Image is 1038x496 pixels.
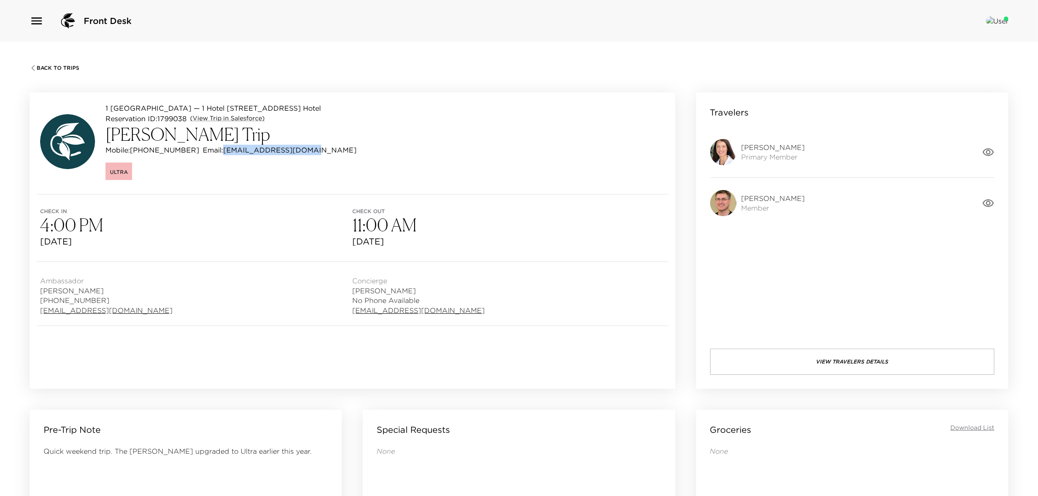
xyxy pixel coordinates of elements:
[44,424,101,436] p: Pre-Trip Note
[40,296,173,305] span: [PHONE_NUMBER]
[40,235,352,248] span: [DATE]
[84,15,132,27] span: Front Desk
[40,286,173,296] span: [PERSON_NAME]
[40,214,352,235] h3: 4:00 PM
[352,276,485,285] span: Concierge
[710,106,749,119] p: Travelers
[742,194,805,203] span: [PERSON_NAME]
[710,190,736,216] img: 9k=
[190,114,265,123] a: (View Trip in Salesforce)
[710,446,994,456] p: None
[40,276,173,285] span: Ambassador
[352,296,485,305] span: No Phone Available
[352,306,485,315] a: [EMAIL_ADDRESS][DOMAIN_NAME]
[40,208,352,214] span: Check in
[352,208,664,214] span: Check out
[30,65,79,71] button: Back To Trips
[106,113,187,124] p: Reservation ID: 1799038
[37,65,79,71] span: Back To Trips
[58,10,78,31] img: logo
[40,114,95,169] img: avatar.4afec266560d411620d96f9f038fe73f.svg
[377,446,661,456] p: None
[710,139,736,165] img: Z
[110,169,128,175] span: Ultra
[742,203,805,213] span: Member
[742,152,805,162] span: Primary Member
[44,447,312,455] span: Quick weekend trip. The [PERSON_NAME] upgraded to Ultra earlier this year.
[106,103,357,113] p: 1 [GEOGRAPHIC_DATA] — 1 Hotel [STREET_ADDRESS] Hotel
[40,306,173,315] a: [EMAIL_ADDRESS][DOMAIN_NAME]
[352,235,664,248] span: [DATE]
[106,124,357,145] h3: [PERSON_NAME] Trip
[352,214,664,235] h3: 11:00 AM
[377,424,450,436] p: Special Requests
[106,145,199,155] p: Mobile: [PHONE_NUMBER]
[986,17,1008,25] img: User
[742,143,805,152] span: [PERSON_NAME]
[203,145,357,155] p: Email: [EMAIL_ADDRESS][DOMAIN_NAME]
[352,286,485,296] span: [PERSON_NAME]
[710,424,752,436] p: Groceries
[710,349,994,375] button: View Travelers Details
